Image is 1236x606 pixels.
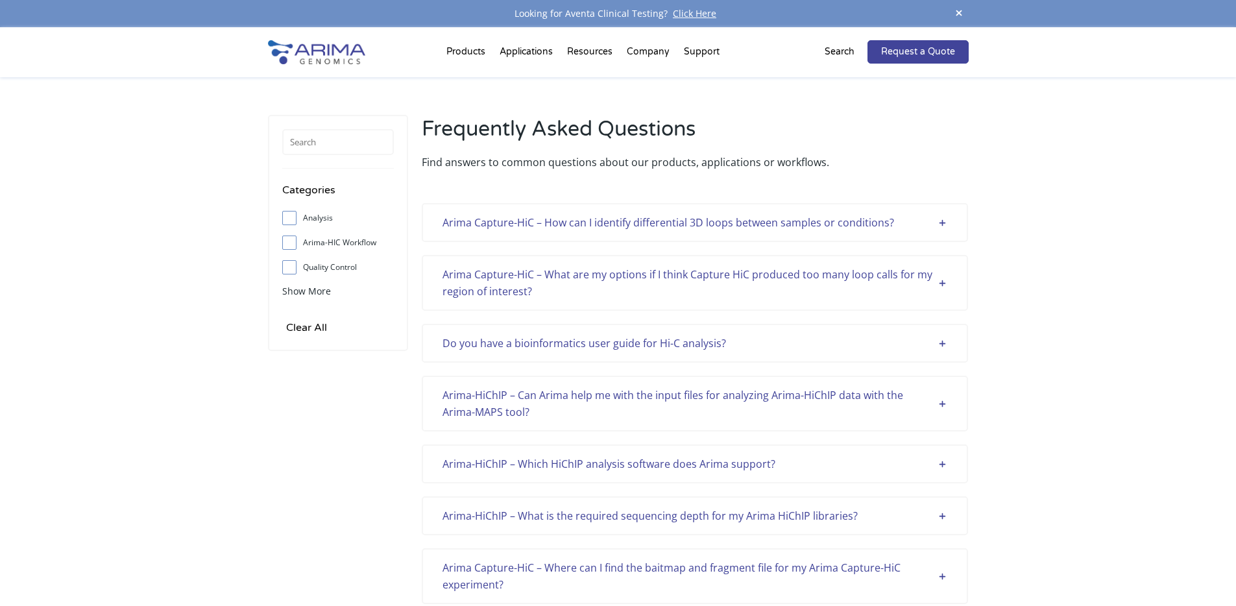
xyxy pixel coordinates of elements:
[282,182,394,208] h4: Categories
[282,285,331,297] span: Show More
[422,154,968,171] p: Find answers to common questions about our products, applications or workflows.
[422,115,968,154] h2: Frequently Asked Questions
[282,129,394,155] input: Search
[442,455,947,472] div: Arima-HiChIP – Which HiChIP analysis software does Arima support?
[825,43,854,60] p: Search
[442,335,947,352] div: Do you have a bioinformatics user guide for Hi-C analysis?
[867,40,969,64] a: Request a Quote
[282,319,331,337] input: Clear All
[282,208,394,228] label: Analysis
[282,233,394,252] label: Arima-HIC Workflow
[442,507,947,524] div: Arima-HiChIP – What is the required sequencing depth for my Arima HiChIP libraries?
[268,5,969,22] div: Looking for Aventa Clinical Testing?
[442,559,947,593] div: Arima Capture-HiC – Where can I find the baitmap and fragment file for my Arima Capture-HiC exper...
[442,387,947,420] div: Arima-HiChIP – Can Arima help me with the input files for analyzing Arima-HiChIP data with the Ar...
[282,258,394,277] label: Quality Control
[268,40,365,64] img: Arima-Genomics-logo
[442,214,947,231] div: Arima Capture-HiC – How can I identify differential 3D loops between samples or conditions?
[442,266,947,300] div: Arima Capture-HiC – What are my options if I think Capture HiC produced too many loop calls for m...
[668,7,721,19] a: Click Here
